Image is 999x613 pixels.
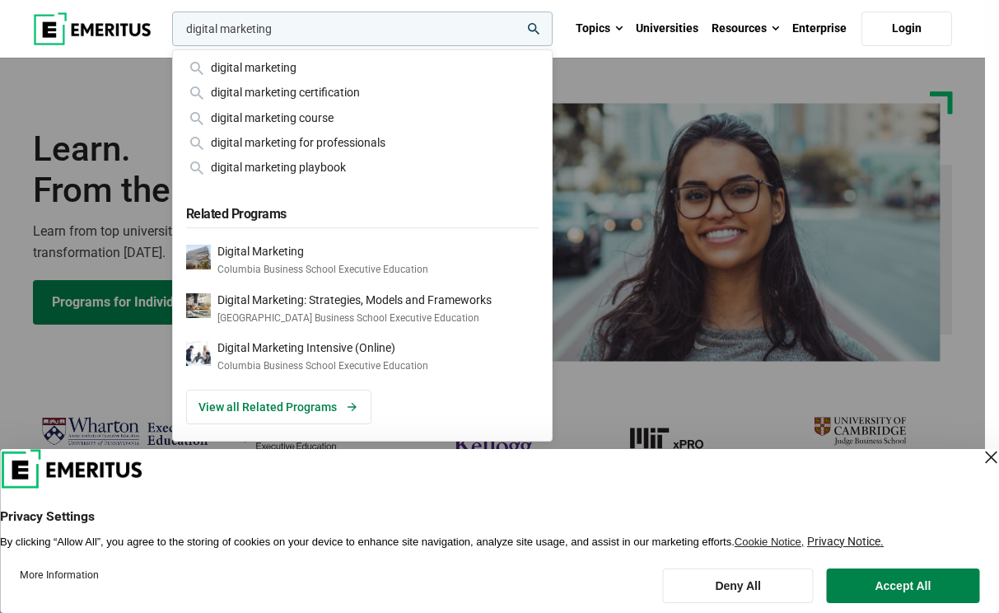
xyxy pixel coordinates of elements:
[186,158,539,176] div: digital marketing playbook
[217,311,492,325] p: [GEOGRAPHIC_DATA] Business School Executive Education
[186,245,211,269] img: Digital Marketing
[186,341,211,366] img: Digital Marketing Intensive (Online)
[217,359,428,373] p: Columbia Business School Executive Education
[172,12,553,46] input: woocommerce-product-search-field-0
[186,293,211,318] img: Digital Marketing: Strategies, Models and Frameworks
[186,58,539,77] div: digital marketing
[217,293,492,307] p: Digital Marketing: Strategies, Models and Frameworks
[186,341,539,373] a: Digital Marketing Intensive (Online)Columbia Business School Executive Education
[217,341,428,355] p: Digital Marketing Intensive (Online)
[186,390,371,424] a: View all Related Programs
[186,133,539,152] div: digital marketing for professionals
[861,12,952,46] a: Login
[186,197,539,228] h5: Related Programs
[217,263,428,277] p: Columbia Business School Executive Education
[217,245,428,259] p: Digital Marketing
[186,109,539,127] div: digital marketing course
[186,293,539,325] a: Digital Marketing: Strategies, Models and Frameworks[GEOGRAPHIC_DATA] Business School Executive E...
[186,245,539,277] a: Digital MarketingColumbia Business School Executive Education
[186,83,539,101] div: digital marketing certification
